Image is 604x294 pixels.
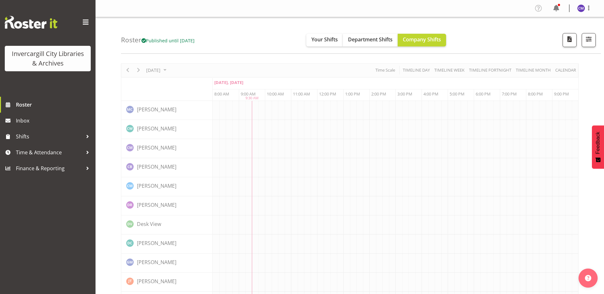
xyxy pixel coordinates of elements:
button: Department Shifts [343,34,398,46]
span: Time & Attendance [16,148,83,157]
span: Feedback [595,132,601,154]
button: Feedback - Show survey [592,125,604,169]
span: Department Shifts [348,36,393,43]
span: Shifts [16,132,83,141]
button: Company Shifts [398,34,446,46]
button: Your Shifts [306,34,343,46]
span: Roster [16,100,92,109]
span: Finance & Reporting [16,164,83,173]
button: Download a PDF of the roster for the current day [563,33,577,47]
img: chamique-mamolo11658.jpg [577,4,585,12]
div: Invercargill City Libraries & Archives [11,49,84,68]
img: help-xxl-2.png [585,275,591,281]
button: Filter Shifts [582,33,596,47]
span: Published until [DATE] [141,37,195,44]
span: Company Shifts [403,36,441,43]
span: Inbox [16,116,92,125]
h4: Roster [121,36,195,44]
img: Rosterit website logo [5,16,57,29]
span: Your Shifts [311,36,338,43]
